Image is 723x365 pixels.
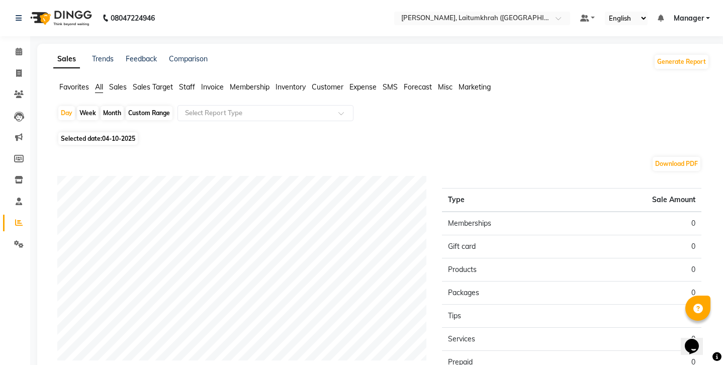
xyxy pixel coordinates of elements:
[653,157,700,171] button: Download PDF
[126,54,157,63] a: Feedback
[442,212,572,235] td: Memberships
[53,50,80,68] a: Sales
[111,4,155,32] b: 08047224946
[438,82,453,92] span: Misc
[276,82,306,92] span: Inventory
[404,82,432,92] span: Forecast
[572,235,701,258] td: 0
[169,54,208,63] a: Comparison
[572,282,701,305] td: 0
[133,82,173,92] span: Sales Target
[201,82,224,92] span: Invoice
[572,189,701,212] th: Sale Amount
[572,212,701,235] td: 0
[102,135,135,142] span: 04-10-2025
[442,305,572,328] td: Tips
[459,82,491,92] span: Marketing
[681,325,713,355] iframe: chat widget
[312,82,343,92] span: Customer
[383,82,398,92] span: SMS
[442,282,572,305] td: Packages
[58,132,138,145] span: Selected date:
[572,258,701,282] td: 0
[95,82,103,92] span: All
[179,82,195,92] span: Staff
[58,106,75,120] div: Day
[655,55,708,69] button: Generate Report
[59,82,89,92] span: Favorites
[349,82,377,92] span: Expense
[92,54,114,63] a: Trends
[109,82,127,92] span: Sales
[442,235,572,258] td: Gift card
[572,328,701,351] td: 0
[572,305,701,328] td: 0
[77,106,99,120] div: Week
[230,82,269,92] span: Membership
[674,13,704,24] span: Manager
[101,106,124,120] div: Month
[442,258,572,282] td: Products
[442,189,572,212] th: Type
[26,4,95,32] img: logo
[442,328,572,351] td: Services
[126,106,172,120] div: Custom Range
